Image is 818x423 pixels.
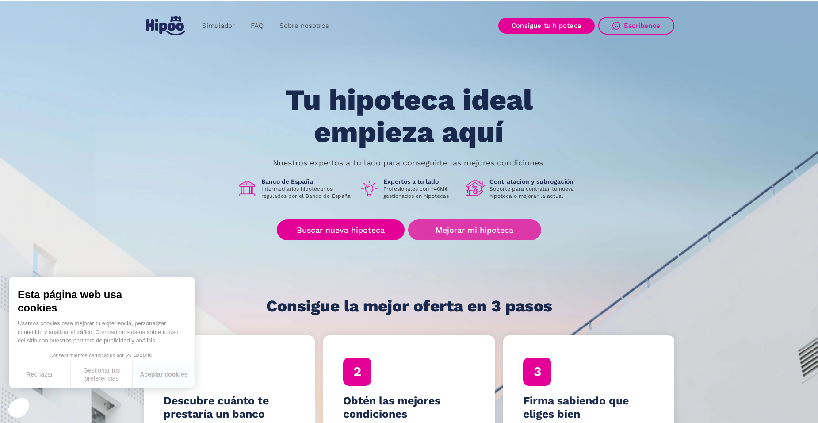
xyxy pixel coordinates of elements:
[489,185,581,200] p: Soporte para contratar tu nueva hipoteca o mejorar la actual
[498,18,595,34] a: Consigue tu hipoteca
[273,159,545,166] p: Nuestros expertos a tu lado para conseguirte las mejores condiciones.
[383,185,459,200] p: Profesionales con +40M€ gestionados en hipotecas
[523,394,655,421] h4: Firma sabiendo que eliges bien
[266,297,552,315] h1: Consigue la mejor oferta en 3 pasos
[164,394,295,421] h4: Descubre cuánto te prestaría un banco
[383,177,459,185] h1: Expertos a tu lado
[277,219,405,240] a: Buscar nueva hipoteca
[194,17,243,35] a: Simulador
[241,84,577,148] h1: Tu hipoteca ideal empieza aquí
[261,177,352,185] h1: Banco de España
[271,17,337,35] a: Sobre nosotros
[624,22,660,30] div: Escríbenos
[144,13,187,39] a: home
[598,17,674,35] a: Escríbenos
[489,177,581,185] h1: Contratación y subrogación
[243,17,271,35] a: FAQ
[343,394,475,421] h4: Obtén las mejores condiciones
[408,219,541,240] a: Mejorar mi hipoteca
[261,185,352,200] p: Intermediarios hipotecarios regulados por el Banco de España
